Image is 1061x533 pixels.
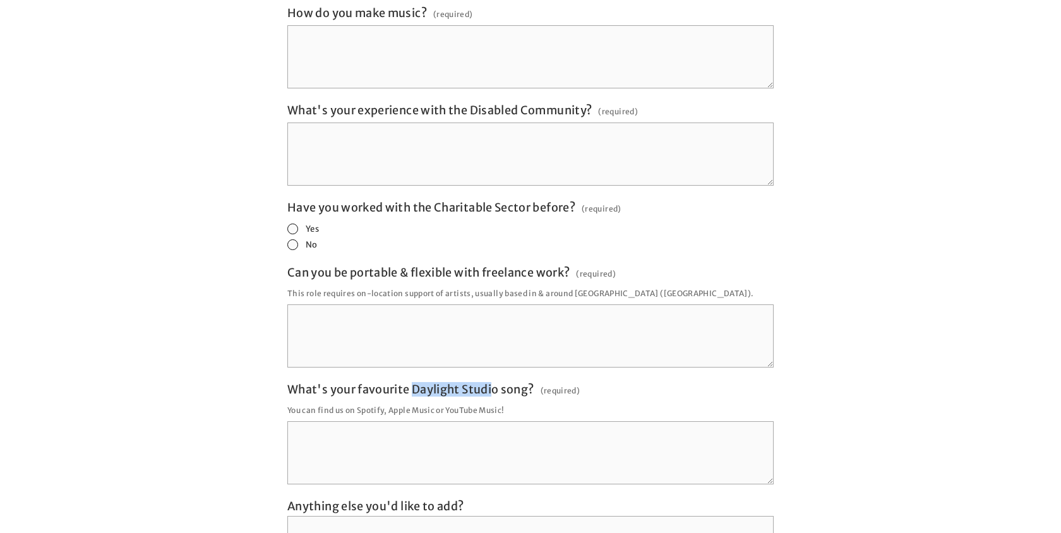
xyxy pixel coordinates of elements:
span: (required) [582,200,621,217]
span: What's your experience with the Disabled Community? [287,103,592,117]
span: (required) [541,382,580,399]
span: How do you make music? [287,6,427,20]
span: Anything else you'd like to add? [287,499,464,513]
span: Have you worked with the Charitable Sector before? [287,200,575,215]
p: This role requires on-location support of artists, usually based in & around [GEOGRAPHIC_DATA] ([... [287,285,774,302]
span: Yes [306,224,319,234]
span: Can you be portable & flexible with freelance work? [287,265,570,280]
span: What's your favourite Daylight Studio song? [287,382,534,397]
span: No [306,239,318,250]
span: (required) [433,6,473,23]
p: You can find us on Spotify, Apple Music or YouTube Music! [287,402,774,419]
span: (required) [598,103,638,120]
span: (required) [576,265,616,282]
